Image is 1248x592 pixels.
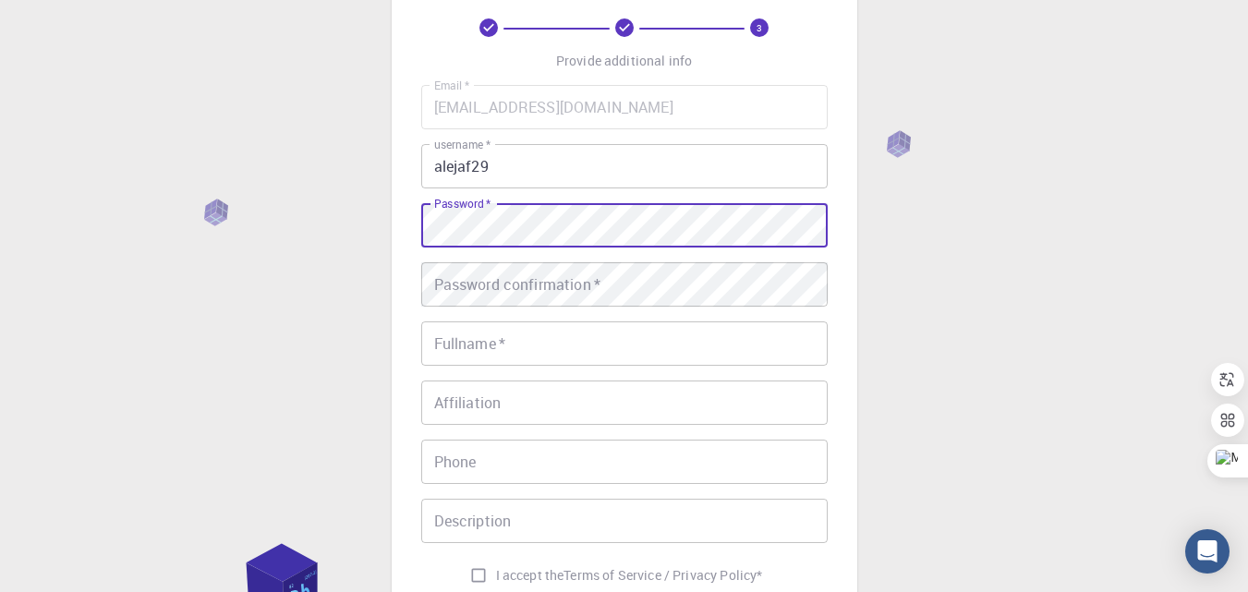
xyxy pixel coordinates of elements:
a: Terms of Service / Privacy Policy* [563,566,762,585]
span: I accept the [496,566,564,585]
label: username [434,137,491,152]
p: Provide additional info [556,52,692,70]
text: 3 [757,21,762,34]
label: Email [434,78,469,93]
div: Open Intercom Messenger [1185,529,1230,574]
p: Terms of Service / Privacy Policy * [563,566,762,585]
label: Password [434,196,491,211]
